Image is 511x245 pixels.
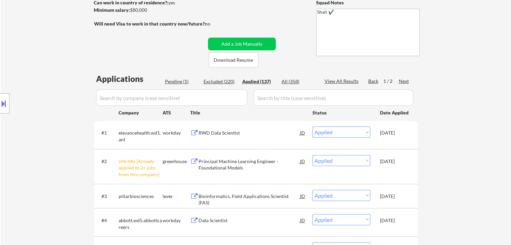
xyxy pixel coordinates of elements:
[163,109,190,116] div: ATS
[163,130,190,136] div: workday
[383,78,399,85] div: 1 / 2
[119,109,163,116] div: Company
[199,193,300,206] div: Bioinformatics, Field Applications Scientist (FAS)
[399,78,410,85] div: Next
[380,130,410,136] div: [DATE]
[380,193,410,200] div: [DATE]
[94,7,206,13] div: $80,000
[190,109,306,116] div: Title
[119,158,163,178] div: stitchfix [Already applied to 2+ jobs from this company]
[119,217,163,230] div: abbott.wd5.abbottcareers
[165,78,199,85] div: Pending (1)
[299,127,306,139] div: JD
[199,158,300,171] div: Principal Machine Learning Engineer - Foundational Models
[101,193,113,200] div: #3
[380,109,410,116] div: Date Applied
[96,90,247,106] input: Search by company (case sensitive)
[325,78,360,85] div: View All Results
[199,217,300,224] div: Data Scientist
[163,193,190,200] div: lever
[254,90,413,106] input: Search by title (case sensitive)
[380,158,410,165] div: [DATE]
[368,78,379,85] div: Back
[242,78,276,85] div: Applied (137)
[312,106,370,118] div: Status
[299,214,306,226] div: JD
[209,52,258,67] button: Download Resume
[94,7,130,13] strong: Minimum salary:
[163,217,190,224] div: workday
[299,190,306,202] div: JD
[119,193,163,200] div: pillarbiosciences
[205,20,224,27] div: no
[380,217,410,224] div: [DATE]
[299,155,306,167] div: JD
[208,38,276,50] button: Add a Job Manually
[282,78,315,85] div: All (358)
[199,130,300,136] div: RWD Data Scientist
[119,130,163,143] div: elevancehealth.wd1.ant
[163,158,190,165] div: greenhouse
[101,217,113,224] div: #4
[96,75,163,83] div: Applications
[94,21,206,27] strong: Will need Visa to work in that country now/future?:
[204,78,237,85] div: Excluded (220)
